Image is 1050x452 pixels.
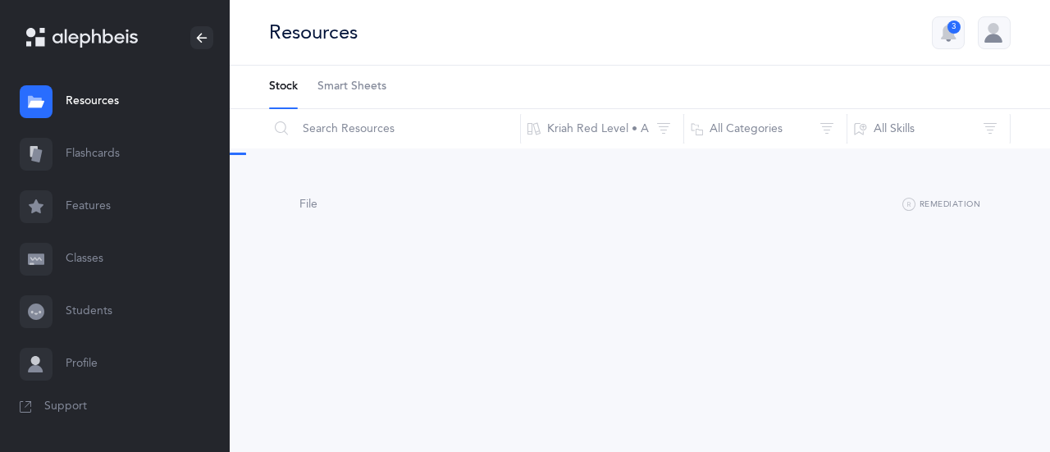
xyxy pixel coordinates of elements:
button: Remediation [902,195,980,215]
button: Kriah Red Level • A [520,109,684,148]
div: Resources [269,19,358,46]
button: All Skills [847,109,1011,148]
div: 3 [947,21,961,34]
span: File [299,198,317,211]
button: All Categories [683,109,847,148]
span: Smart Sheets [317,79,386,95]
span: Support [44,399,87,415]
button: 3 [932,16,965,49]
input: Search Resources [268,109,521,148]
